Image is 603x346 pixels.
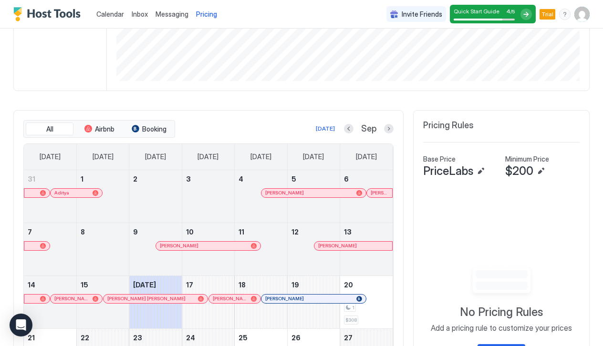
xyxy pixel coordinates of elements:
div: User profile [574,7,590,22]
a: Calendar [96,9,124,19]
a: Monday [83,144,123,170]
a: September 6, 2025 [340,170,393,188]
span: PriceLabs [423,164,473,178]
td: September 4, 2025 [235,170,287,223]
a: Inbox [132,9,148,19]
span: [DATE] [133,281,156,289]
a: September 5, 2025 [288,170,340,188]
span: All [46,125,53,133]
span: Trial [541,10,553,19]
span: [PERSON_NAME] [318,243,357,249]
div: [DATE] [316,124,335,133]
td: September 20, 2025 [340,275,393,328]
span: Minimum Price [505,155,549,163]
span: 12 [291,228,299,236]
button: Edit [535,165,547,177]
span: [PERSON_NAME] [213,295,247,302]
span: 11 [239,228,244,236]
a: September 20, 2025 [340,276,393,294]
span: 19 [291,281,299,289]
span: 23 [133,334,142,342]
a: September 7, 2025 [24,223,76,241]
span: $308 [345,317,357,323]
span: [PERSON_NAME] [160,243,198,249]
div: [PERSON_NAME] [54,295,98,302]
a: September 13, 2025 [340,223,393,241]
span: 24 [186,334,195,342]
td: September 11, 2025 [235,223,287,275]
span: Pricing [196,10,217,19]
div: [PERSON_NAME] [265,190,362,196]
span: Airbnb [95,125,114,133]
td: August 31, 2025 [24,170,76,223]
span: / 5 [510,9,515,15]
span: 5 [291,175,296,183]
td: September 13, 2025 [340,223,393,275]
button: Next month [384,124,394,133]
td: September 14, 2025 [24,275,76,328]
a: Messaging [156,9,188,19]
span: 15 [81,281,88,289]
span: [PERSON_NAME] [265,190,304,196]
td: September 1, 2025 [76,170,129,223]
div: menu [559,9,571,20]
span: 13 [344,228,352,236]
a: September 15, 2025 [77,276,129,294]
div: [PERSON_NAME] [213,295,257,302]
span: 4 [239,175,243,183]
a: September 16, 2025 [129,276,181,294]
span: [DATE] [303,153,324,161]
td: September 19, 2025 [287,275,340,328]
span: No Pricing Rules [460,305,543,319]
span: 31 [28,175,35,183]
div: [PERSON_NAME] [318,243,388,249]
div: [PERSON_NAME] [PERSON_NAME] [107,295,204,302]
a: September 17, 2025 [182,276,234,294]
span: 7 [28,228,32,236]
span: Base Price [423,155,456,163]
a: September 2, 2025 [129,170,181,188]
span: 9 [133,228,138,236]
span: Quick Start Guide [454,8,499,15]
div: Aditya [54,190,98,196]
a: September 14, 2025 [24,276,76,294]
button: Previous month [344,124,353,133]
span: 6 [344,175,349,183]
span: 1 [352,305,354,311]
span: 2 [133,175,137,183]
td: September 9, 2025 [129,223,182,275]
a: September 9, 2025 [129,223,181,241]
span: 10 [186,228,194,236]
td: September 17, 2025 [182,275,234,328]
td: September 2, 2025 [129,170,182,223]
div: tab-group [23,120,175,138]
td: September 16, 2025 [129,275,182,328]
span: [DATE] [145,153,166,161]
span: [DATE] [250,153,271,161]
span: Invite Friends [402,10,442,19]
span: 4 [506,8,510,15]
a: Sunday [30,144,70,170]
a: September 11, 2025 [235,223,287,241]
span: [DATE] [356,153,377,161]
span: Aditya [54,190,69,196]
span: 27 [344,334,353,342]
a: September 8, 2025 [77,223,129,241]
a: September 12, 2025 [288,223,340,241]
button: [DATE] [314,123,336,134]
div: [PERSON_NAME] [265,295,362,302]
a: September 4, 2025 [235,170,287,188]
span: 1 [81,175,83,183]
a: September 19, 2025 [288,276,340,294]
span: [PERSON_NAME] [371,190,388,196]
td: September 6, 2025 [340,170,393,223]
span: 3 [186,175,191,183]
div: Host Tools Logo [13,7,85,21]
span: [DATE] [40,153,61,161]
span: [DATE] [198,153,218,161]
span: 21 [28,334,35,342]
td: September 8, 2025 [76,223,129,275]
a: September 3, 2025 [182,170,234,188]
span: 18 [239,281,246,289]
